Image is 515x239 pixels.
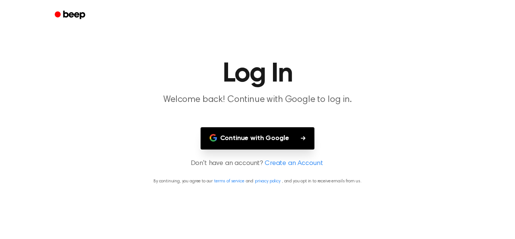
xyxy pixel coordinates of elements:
p: By continuing, you agree to our and , and you opt in to receive emails from us. [9,178,506,185]
a: Beep [49,8,92,23]
p: Welcome back! Continue with Google to log in. [113,94,402,106]
button: Continue with Google [201,127,315,150]
a: terms of service [214,179,244,183]
a: privacy policy [255,179,280,183]
p: Don't have an account? [9,159,506,169]
h1: Log In [64,60,451,88]
a: Create an Account [265,159,323,169]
